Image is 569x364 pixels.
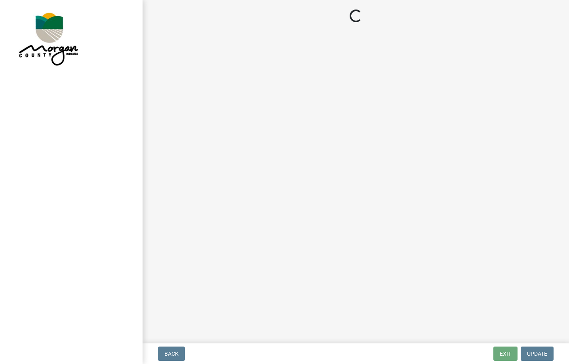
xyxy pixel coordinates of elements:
span: Update [527,351,547,357]
span: Back [164,351,179,357]
button: Update [521,347,554,361]
button: Exit [493,347,518,361]
button: Back [158,347,185,361]
img: Morgan County, Indiana [16,8,80,68]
